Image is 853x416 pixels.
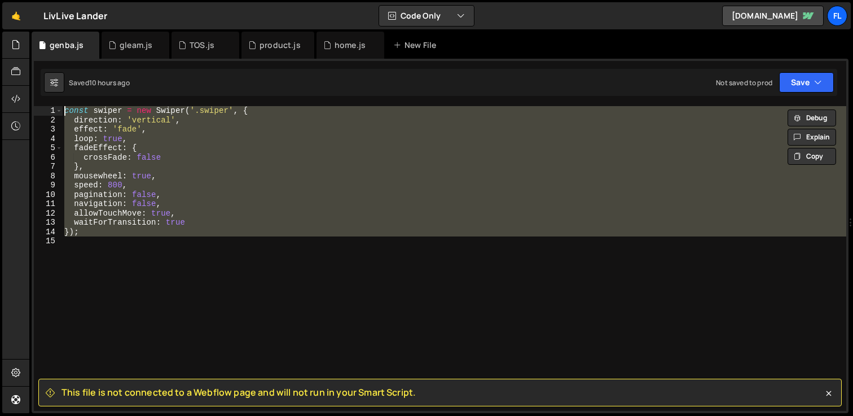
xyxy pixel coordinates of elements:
button: Code Only [379,6,474,26]
div: 9 [34,181,63,190]
div: product.js [260,40,301,51]
div: 12 [34,209,63,218]
div: LivLive Lander [43,9,107,23]
div: Saved [69,78,130,87]
div: gleam.js [120,40,152,51]
div: 6 [34,153,63,163]
div: 4 [34,134,63,144]
div: 15 [34,237,63,246]
div: 11 [34,199,63,209]
div: 7 [34,162,63,172]
div: home.js [335,40,366,51]
a: 🤙 [2,2,30,29]
button: Copy [788,148,836,165]
div: 1 [34,106,63,116]
a: Fl [827,6,847,26]
div: 10 hours ago [89,78,130,87]
div: 14 [34,227,63,237]
div: genba.js [50,40,83,51]
div: TOS.js [190,40,214,51]
div: 8 [34,172,63,181]
div: 5 [34,143,63,153]
a: [DOMAIN_NAME] [722,6,824,26]
button: Debug [788,110,836,126]
div: 13 [34,218,63,227]
div: Not saved to prod [716,78,772,87]
div: 2 [34,116,63,125]
button: Explain [788,129,836,146]
div: 3 [34,125,63,134]
button: Save [779,72,834,93]
div: 10 [34,190,63,200]
div: New File [393,40,441,51]
span: This file is not connected to a Webflow page and will not run in your Smart Script. [61,386,416,399]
